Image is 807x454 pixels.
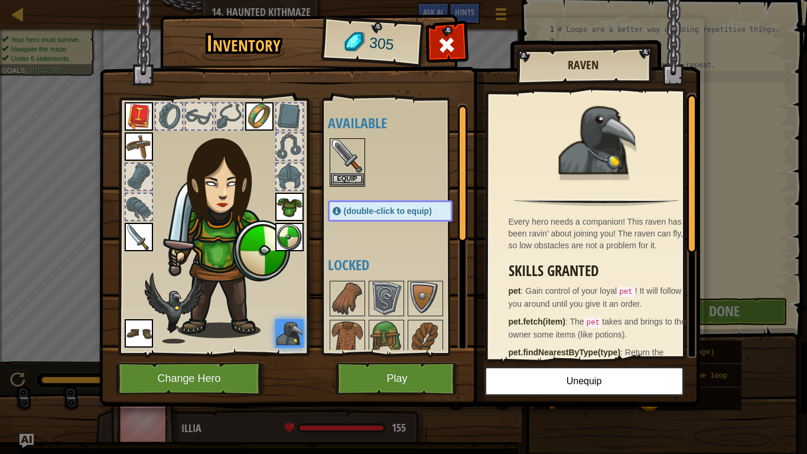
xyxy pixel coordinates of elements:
[509,317,565,326] strong: pet.fetch(item)
[509,263,691,279] h3: Skills Granted
[275,319,304,348] img: portrait.png
[328,257,476,273] h4: Locked
[509,317,686,339] span: The takes and brings to the owner some items (like potions).
[484,367,684,396] button: Unequip
[125,132,153,161] img: portrait.png
[528,59,639,72] h2: Raven
[328,115,476,131] h4: Available
[331,140,364,173] img: portrait.png
[125,102,153,131] img: portrait.png
[409,321,442,354] img: portrait.png
[617,287,635,297] code: pet
[509,286,682,309] span: Gain control of your loyal ! It will follow you around until you give it an order.
[145,273,203,343] img: raven-paper-doll.png
[558,102,635,179] img: portrait.png
[509,216,691,251] div: Every hero needs a companion! This raven has been ravin' about joining you! The raven can fly, so...
[370,282,403,315] img: portrait.png
[336,362,459,395] button: Play
[521,286,526,296] span: :
[331,282,364,315] img: portrait.png
[275,223,304,251] img: portrait.png
[331,173,364,186] button: Equip
[168,31,319,56] h1: Inventory
[331,321,364,354] img: portrait.png
[514,199,678,206] img: hr.png
[125,319,153,348] img: portrait.png
[620,348,625,357] span: :
[245,102,274,131] img: portrait.png
[368,33,395,56] span: 305
[565,317,570,326] span: :
[409,282,442,315] img: portrait.png
[116,362,266,395] button: Change Hero
[509,286,521,296] strong: pet
[163,121,290,338] img: female.png
[584,317,603,328] code: pet
[509,348,621,357] strong: pet.findNearestByType(type)
[344,206,432,216] span: (double-click to equip)
[370,321,403,354] img: portrait.png
[275,193,304,221] img: portrait.png
[125,223,153,251] img: portrait.png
